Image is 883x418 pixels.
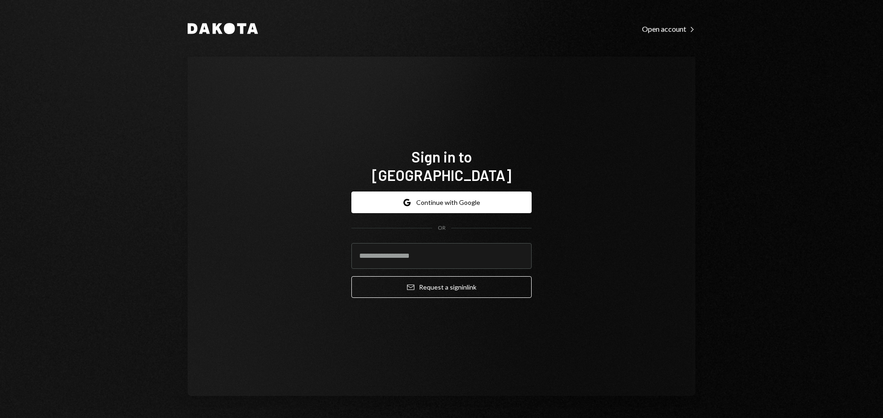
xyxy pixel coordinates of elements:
[351,147,532,184] h1: Sign in to [GEOGRAPHIC_DATA]
[438,224,446,232] div: OR
[642,24,695,34] div: Open account
[351,192,532,213] button: Continue with Google
[642,23,695,34] a: Open account
[351,276,532,298] button: Request a signinlink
